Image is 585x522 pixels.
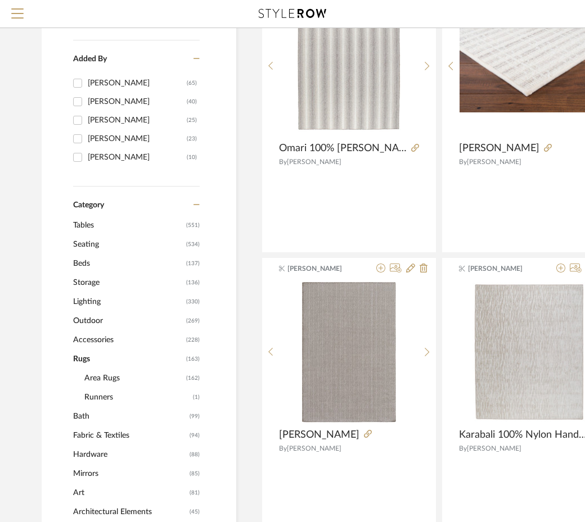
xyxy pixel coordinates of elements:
[73,483,187,502] span: Art
[287,264,358,274] span: [PERSON_NAME]
[467,445,521,452] span: [PERSON_NAME]
[73,273,183,292] span: Storage
[187,111,197,129] div: (25)
[190,503,200,521] span: (45)
[88,148,187,166] div: [PERSON_NAME]
[190,484,200,502] span: (81)
[186,216,200,234] span: (551)
[459,142,539,155] span: [PERSON_NAME]
[73,426,187,445] span: Fabric & Textiles
[186,312,200,330] span: (269)
[88,111,187,129] div: [PERSON_NAME]
[186,293,200,311] span: (330)
[279,445,287,452] span: By
[73,201,104,210] span: Category
[73,502,187,521] span: Architectural Elements
[287,445,341,452] span: [PERSON_NAME]
[190,426,200,444] span: (94)
[193,388,200,406] span: (1)
[187,130,197,148] div: (23)
[459,158,467,165] span: By
[88,130,187,148] div: [PERSON_NAME]
[84,388,190,407] span: Runners
[73,445,187,464] span: Hardware
[190,407,200,425] span: (99)
[459,445,467,452] span: By
[186,255,200,273] span: (137)
[279,429,359,441] span: [PERSON_NAME]
[73,407,187,426] span: Bath
[73,292,183,311] span: Lighting
[73,254,183,273] span: Beds
[187,93,197,111] div: (40)
[186,350,200,368] span: (163)
[190,446,200,464] span: (88)
[186,235,200,253] span: (534)
[73,235,183,254] span: Seating
[73,55,107,63] span: Added By
[279,142,407,155] span: Omari 100% [PERSON_NAME] Striped Rug
[468,264,539,274] span: [PERSON_NAME]
[73,464,187,483] span: Mirrors
[73,349,183,369] span: Rugs
[73,330,183,349] span: Accessories
[287,158,341,165] span: [PERSON_NAME]
[84,369,183,388] span: Area Rugs
[73,216,183,235] span: Tables
[88,74,187,92] div: [PERSON_NAME]
[88,93,187,111] div: [PERSON_NAME]
[279,158,287,165] span: By
[186,331,200,349] span: (228)
[186,274,200,292] span: (136)
[190,465,200,483] span: (85)
[187,74,197,92] div: (65)
[467,158,521,165] span: [PERSON_NAME]
[73,311,183,330] span: Outdoor
[186,369,200,387] span: (162)
[302,282,396,423] img: Joan
[187,148,197,166] div: (10)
